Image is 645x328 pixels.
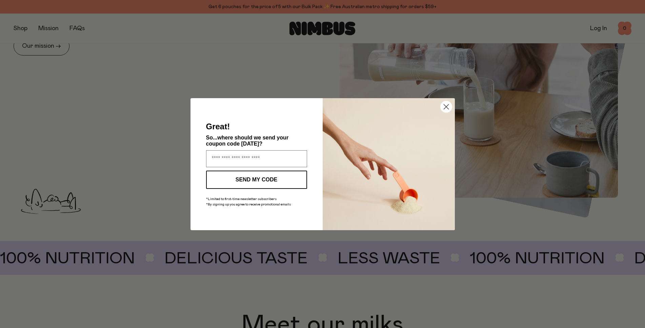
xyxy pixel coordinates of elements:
[206,203,291,206] span: *By signing up you agree to receive promotional emails
[206,171,307,189] button: SEND MY CODE
[206,135,289,147] span: So...where should we send your coupon code [DATE]?
[206,150,307,167] input: Enter your email address
[440,101,452,113] button: Close dialog
[206,122,230,131] span: Great!
[323,98,455,230] img: c0d45117-8e62-4a02-9742-374a5db49d45.jpeg
[206,197,277,201] span: *Limited to first-time newsletter subscribers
